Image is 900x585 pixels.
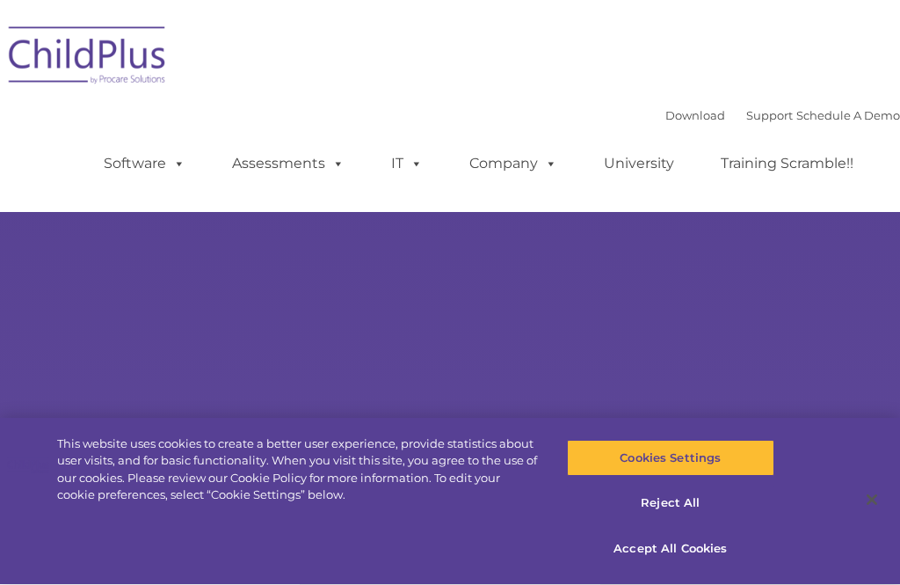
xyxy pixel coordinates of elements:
[567,486,774,523] button: Reject All
[665,108,900,122] font: |
[567,530,774,567] button: Accept All Cookies
[853,480,891,519] button: Close
[665,108,725,122] a: Download
[703,146,871,181] a: Training Scramble!!
[452,146,575,181] a: Company
[214,146,362,181] a: Assessments
[796,108,900,122] a: Schedule A Demo
[746,108,793,122] a: Support
[567,440,774,477] button: Cookies Settings
[586,146,692,181] a: University
[374,146,440,181] a: IT
[86,146,203,181] a: Software
[57,435,540,504] div: This website uses cookies to create a better user experience, provide statistics about user visit...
